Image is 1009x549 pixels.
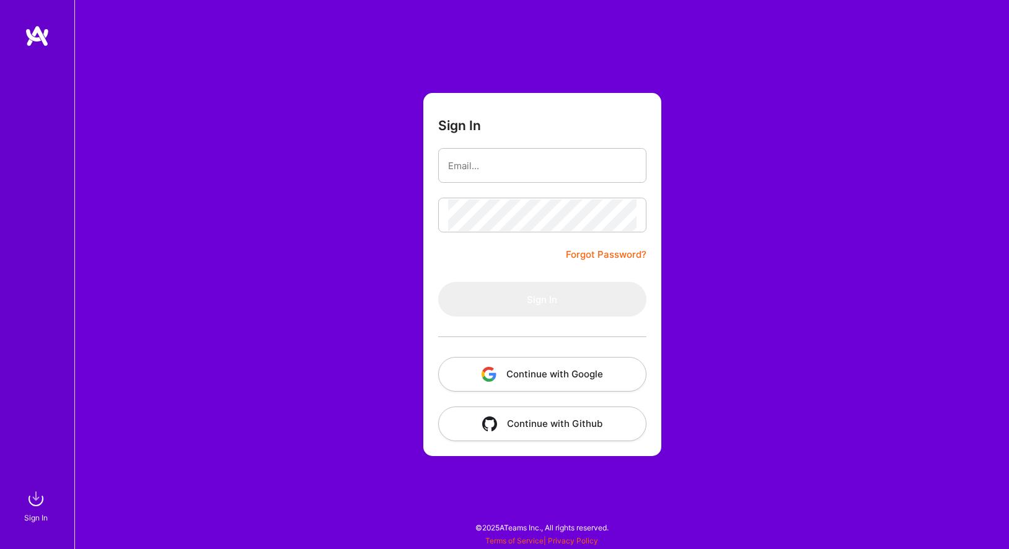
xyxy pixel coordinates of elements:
[438,357,646,392] button: Continue with Google
[548,536,598,545] a: Privacy Policy
[438,118,481,133] h3: Sign In
[448,150,637,182] input: Email...
[24,511,48,524] div: Sign In
[482,367,496,382] img: icon
[438,406,646,441] button: Continue with Github
[482,416,497,431] img: icon
[26,486,48,524] a: sign inSign In
[24,486,48,511] img: sign in
[74,512,1009,543] div: © 2025 ATeams Inc., All rights reserved.
[438,282,646,317] button: Sign In
[566,247,646,262] a: Forgot Password?
[25,25,50,47] img: logo
[485,536,598,545] span: |
[485,536,544,545] a: Terms of Service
